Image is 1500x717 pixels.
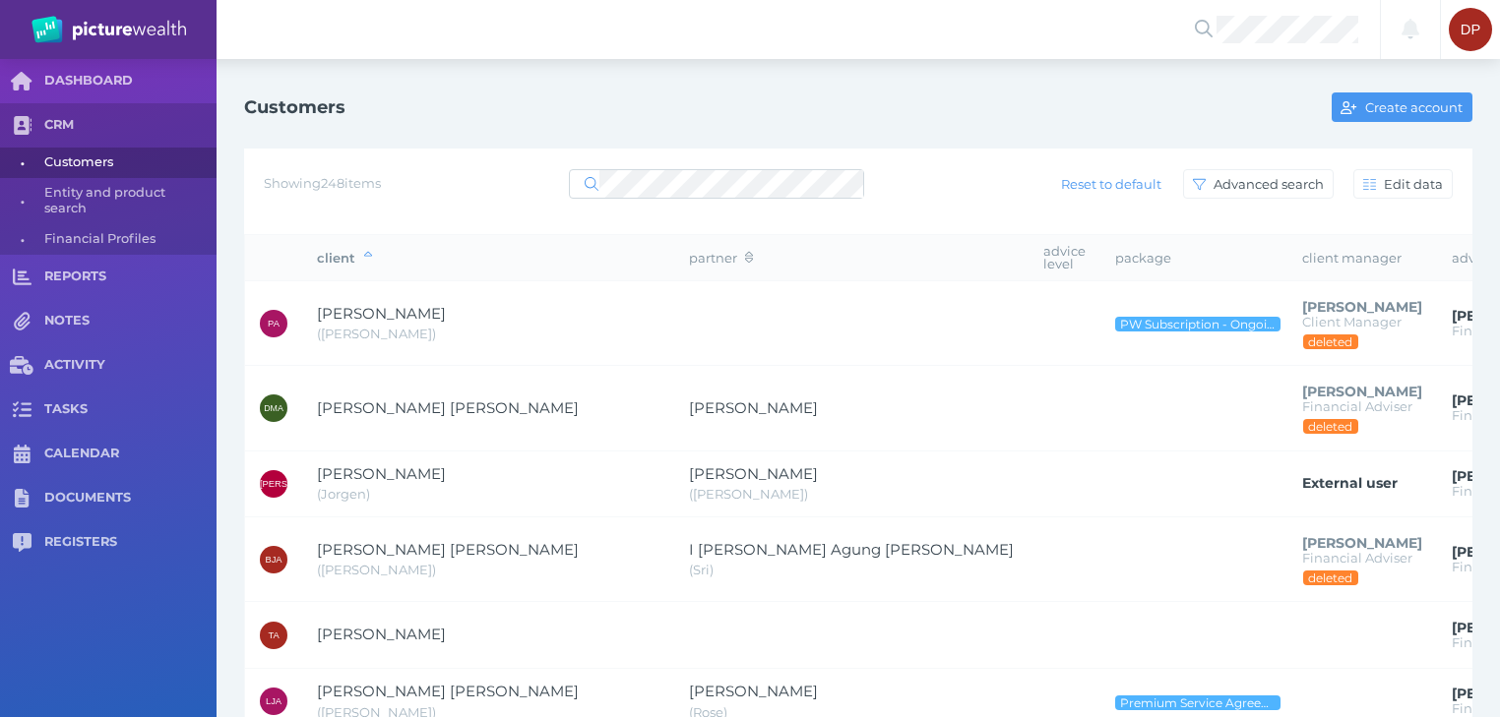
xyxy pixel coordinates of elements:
[266,696,281,706] span: LJA
[1302,314,1402,329] span: Client Manager (DELETED)
[317,540,579,559] span: Brett James Anderson
[1302,474,1398,492] span: External user
[317,250,372,266] span: client
[1361,99,1471,115] span: Create account
[317,682,579,700] span: Luke John Anderson
[1302,550,1412,566] span: Financial Adviser (DELETED)
[1053,176,1170,192] span: Reset to default
[689,486,808,502] span: Kerry
[317,464,446,483] span: Jorgen Andersen
[317,486,370,502] span: Jorgen
[260,479,336,489] span: [PERSON_NAME]
[260,546,287,573] div: Brett James Anderson
[31,16,186,43] img: PW
[265,555,281,565] span: BJA
[44,117,217,134] span: CRM
[689,562,714,577] span: Sri
[1119,317,1277,331] span: PW Subscription - Ongoing
[44,313,217,329] span: NOTES
[689,464,818,483] span: Kerry Lynette Read
[260,394,287,422] div: Dominic Martin Alvaro
[1353,169,1453,199] button: Edit data
[260,687,287,715] div: Luke John Anderson
[1052,169,1171,199] button: Reset to default
[264,175,381,191] span: Showing 248 items
[1307,334,1353,349] span: deleted
[44,490,217,507] span: DOCUMENTS
[44,357,217,374] span: ACTIVITY
[260,622,287,649] div: Timothy Anderson
[264,403,283,413] span: DMA
[1302,534,1422,552] span: Frank Trim (DELETED)
[244,96,345,118] h1: Customers
[1302,398,1412,414] span: Financial Adviser (DELETED)
[44,401,217,418] span: TASKS
[317,304,446,323] span: Paul Allport
[1183,169,1334,199] button: Advanced search
[1302,298,1422,316] span: Anthony Dermer (DELETED)
[1210,176,1333,192] span: Advanced search
[268,319,280,329] span: PA
[1307,570,1353,585] span: deleted
[689,250,753,266] span: partner
[317,562,436,577] span: Brett
[1380,176,1452,192] span: Edit data
[1332,92,1472,122] button: Create account
[1449,8,1492,51] div: David Parry
[44,224,210,255] span: Financial Profiles
[317,326,436,341] span: Paul
[689,398,818,417] span: Nola Joy Alvaro
[1302,383,1422,400] span: Catherine Maitland (DELETED)
[1100,235,1287,281] th: package
[44,148,210,178] span: Customers
[260,310,287,337] div: Paul Allport
[1461,22,1480,37] span: DP
[260,470,287,498] div: Jorgen Andersen
[1307,419,1353,434] span: deleted
[1119,695,1277,710] span: Premium Service Agreement - Ongoing
[44,73,217,90] span: DASHBOARD
[1029,235,1100,281] th: advice level
[1287,235,1437,281] th: client manager
[44,446,217,462] span: CALENDAR
[689,540,1014,559] span: I Gusti Ayu Agung Sri Wahyuni Wahyuni
[44,178,210,224] span: Entity and product search
[317,625,446,643] span: Timothy Anderson
[689,682,818,700] span: Rosetta Anderson
[317,398,579,417] span: Dominic Martin Alvaro
[44,269,217,285] span: REPORTS
[268,630,279,640] span: TA
[44,534,217,551] span: REGISTERS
